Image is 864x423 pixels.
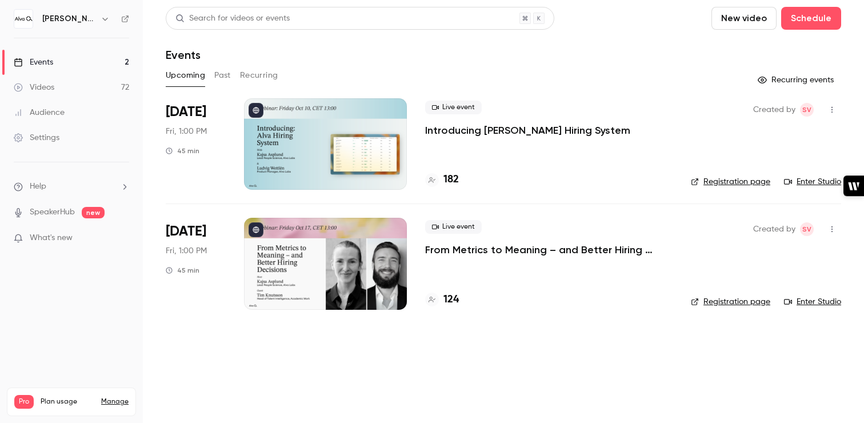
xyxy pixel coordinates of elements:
[166,48,201,62] h1: Events
[784,296,841,308] a: Enter Studio
[166,146,199,155] div: 45 min
[425,292,459,308] a: 124
[443,292,459,308] h4: 124
[166,126,207,137] span: Fri, 1:00 PM
[14,107,65,118] div: Audience
[711,7,777,30] button: New video
[175,13,290,25] div: Search for videos or events
[802,222,811,236] span: SV
[14,57,53,68] div: Events
[240,66,278,85] button: Recurring
[784,176,841,187] a: Enter Studio
[214,66,231,85] button: Past
[166,222,206,241] span: [DATE]
[14,10,33,28] img: Alva Labs
[753,222,795,236] span: Created by
[425,220,482,234] span: Live event
[443,172,459,187] h4: 182
[101,397,129,406] a: Manage
[753,103,795,117] span: Created by
[30,181,46,193] span: Help
[30,206,75,218] a: SpeakerHub
[691,296,770,308] a: Registration page
[166,266,199,275] div: 45 min
[802,103,811,117] span: SV
[166,66,205,85] button: Upcoming
[166,98,226,190] div: Oct 10 Fri, 1:00 PM (Europe/Stockholm)
[425,172,459,187] a: 182
[753,71,841,89] button: Recurring events
[425,101,482,114] span: Live event
[30,232,73,244] span: What's new
[166,103,206,121] span: [DATE]
[425,243,673,257] a: From Metrics to Meaning – and Better Hiring Decisions
[14,395,34,409] span: Pro
[41,397,94,406] span: Plan usage
[14,82,54,93] div: Videos
[14,132,59,143] div: Settings
[800,222,814,236] span: Sara Vinell
[166,245,207,257] span: Fri, 1:00 PM
[42,13,96,25] h6: [PERSON_NAME] Labs
[691,176,770,187] a: Registration page
[82,207,105,218] span: new
[781,7,841,30] button: Schedule
[166,218,226,309] div: Oct 17 Fri, 1:00 PM (Europe/Stockholm)
[425,123,630,137] a: Introducing [PERSON_NAME] Hiring System
[14,181,129,193] li: help-dropdown-opener
[800,103,814,117] span: Sara Vinell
